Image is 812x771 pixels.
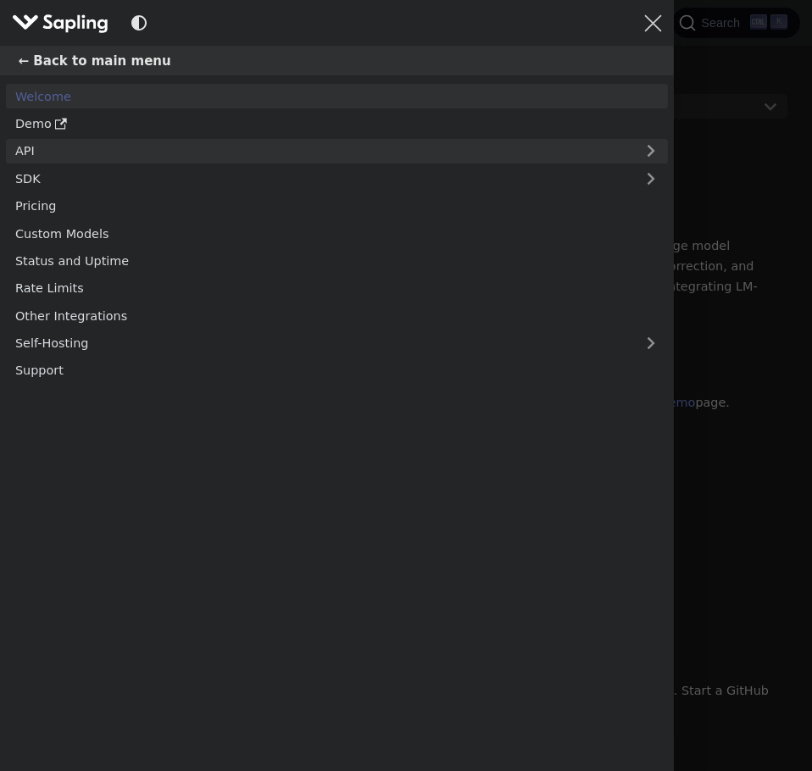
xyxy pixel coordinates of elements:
[6,112,668,136] a: Demo
[6,249,668,274] a: Status and Uptime
[6,194,668,219] a: Pricing
[644,14,662,32] button: Close navigation bar
[12,11,114,36] a: Sapling.ai
[6,166,634,191] a: SDK
[6,221,668,246] a: Custom Models
[634,166,668,191] button: Expand sidebar category 'SDK'
[127,11,152,36] button: Switch between dark and light mode (currently system mode)
[6,358,668,383] a: Support
[6,276,668,301] a: Rate Limits
[6,84,668,108] a: Welcome
[6,331,668,356] a: Self-Hosting
[6,139,634,164] a: API
[634,139,668,164] button: Expand sidebar category 'API'
[6,303,668,328] a: Other Integrations
[12,11,108,36] img: Sapling.ai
